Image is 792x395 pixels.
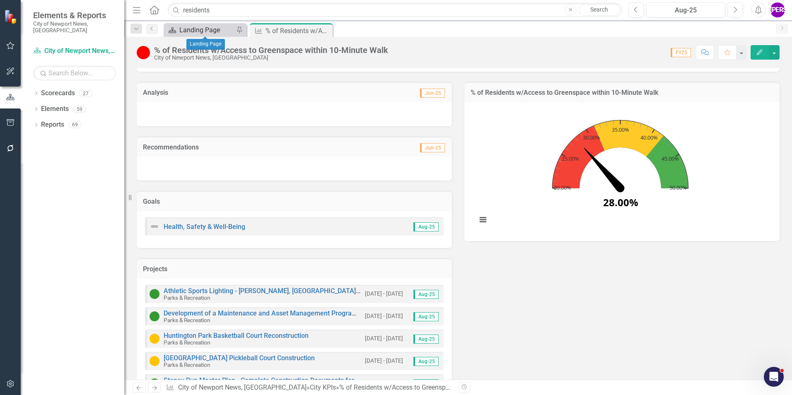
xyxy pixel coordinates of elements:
[473,108,768,233] svg: Interactive chart
[164,294,210,301] small: Parks & Recreation
[413,222,439,231] span: Aug-25
[266,26,331,36] div: % of Residents w/Access to Greenspace within 10-Minute Walk
[150,356,159,366] img: Caution
[68,121,82,128] div: 69
[164,361,210,368] small: Parks & Recreation
[179,25,234,35] div: Landing Page
[365,379,403,387] small: [DATE] - [DATE]
[150,311,159,321] img: On Target
[413,290,439,299] span: Aug-25
[413,379,439,388] span: Aug-25
[649,5,722,15] div: Aug-25
[4,9,19,24] img: ClearPoint Strategy
[365,290,403,298] small: [DATE] - [DATE]
[166,383,452,393] div: » »
[79,90,92,97] div: 27
[339,383,523,391] div: % of Residents w/Access to Greenspace within 10-Minute Walk
[143,144,350,151] h3: Recommendations
[143,265,446,273] h3: Projects
[579,4,620,16] a: Search
[33,20,116,34] small: City of Newport News, [GEOGRAPHIC_DATA]
[413,312,439,321] span: Aug-25
[150,334,159,344] img: Caution
[164,317,210,323] small: Parks & Recreation
[41,104,69,114] a: Elements
[143,89,293,96] h3: Analysis
[164,354,315,362] a: [GEOGRAPHIC_DATA] Pickleball Court Construction
[150,378,159,388] img: On Target
[33,66,116,80] input: Search Below...
[73,106,86,113] div: 59
[33,10,116,20] span: Elements & Reports
[612,126,629,133] text: 35.00%
[562,155,579,162] text: 25.00%
[33,46,116,56] a: City of Newport News, [GEOGRAPHIC_DATA]
[41,89,75,98] a: Scorecards
[186,39,225,50] div: Landing Page
[143,198,446,205] h3: Goals
[164,309,389,317] a: Development of a Maintenance and Asset Management Program (Phase II)
[150,222,159,231] img: Not Defined
[473,108,771,233] div: Chart. Highcharts interactive chart.
[154,55,388,61] div: City of Newport News, [GEOGRAPHIC_DATA]
[581,145,623,191] path: 28. Actual.
[413,357,439,366] span: Aug-25
[164,287,409,295] a: Athletic Sports Lighting - [PERSON_NAME], [GEOGRAPHIC_DATA], [PERSON_NAME]
[662,155,679,162] text: 45.00%
[420,143,445,152] span: Jun-25
[471,89,773,96] h3: % of Residents w/Access to Greenspace within 10-Minute Walk
[164,332,309,340] a: Huntington Park Basketball Court Reconstruction
[671,48,691,57] span: FY25
[603,195,638,209] text: 28.00%
[41,120,64,130] a: Reports
[365,357,403,365] small: [DATE] - [DATE]
[477,214,489,226] button: View chart menu, Chart
[154,46,388,55] div: % of Residents w/Access to Greenspace within 10-Minute Walk
[770,2,785,17] button: [PERSON_NAME]
[413,335,439,344] span: Aug-25
[164,339,210,346] small: Parks & Recreation
[764,367,784,387] iframe: Intercom live chat
[178,383,307,391] a: City of Newport News, [GEOGRAPHIC_DATA]
[554,183,571,191] text: 20.00%
[420,89,445,98] span: Jun-25
[164,223,245,231] a: Health, Safety & Well-Being
[168,3,622,17] input: Search ClearPoint...
[365,312,403,320] small: [DATE] - [DATE]
[310,383,336,391] a: City KPIs
[150,289,159,299] img: On Target
[646,2,725,17] button: Aug-25
[669,183,687,191] text: 50.00%
[640,134,658,141] text: 40.00%
[166,25,234,35] a: Landing Page
[137,46,150,59] img: Below Target
[365,335,403,342] small: [DATE] - [DATE]
[583,134,600,141] text: 30.00%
